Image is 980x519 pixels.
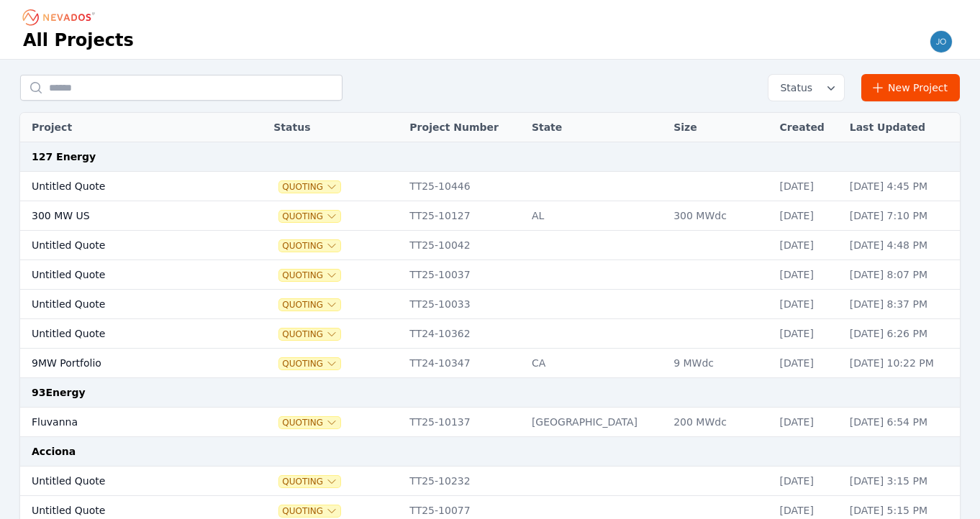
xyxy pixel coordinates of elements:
[20,260,232,290] td: Untitled Quote
[20,231,232,260] td: Untitled Quote
[20,172,232,201] td: Untitled Quote
[666,408,772,437] td: 200 MWdc
[20,319,960,349] tr: Untitled QuoteQuotingTT24-10362[DATE][DATE] 6:26 PM
[773,172,843,201] td: [DATE]
[861,74,960,101] a: New Project
[20,467,960,496] tr: Untitled QuoteQuotingTT25-10232[DATE][DATE] 3:15 PM
[930,30,953,53] img: joe.mikula@nevados.solar
[402,231,525,260] td: TT25-10042
[666,113,772,142] th: Size
[666,349,772,378] td: 9 MWdc
[20,290,960,319] tr: Untitled QuoteQuotingTT25-10033[DATE][DATE] 8:37 PM
[402,349,525,378] td: TT24-10347
[20,378,960,408] td: 93Energy
[773,349,843,378] td: [DATE]
[279,181,340,193] button: Quoting
[279,299,340,311] button: Quoting
[773,408,843,437] td: [DATE]
[843,113,960,142] th: Last Updated
[279,329,340,340] button: Quoting
[843,172,960,201] td: [DATE] 4:45 PM
[279,476,340,487] button: Quoting
[402,290,525,319] td: TT25-10033
[402,467,525,496] td: TT25-10232
[666,201,772,231] td: 300 MWdc
[20,113,232,142] th: Project
[23,6,99,29] nav: Breadcrumb
[843,408,960,437] td: [DATE] 6:54 PM
[20,349,232,378] td: 9MW Portfolio
[525,201,666,231] td: AL
[20,231,960,260] tr: Untitled QuoteQuotingTT25-10042[DATE][DATE] 4:48 PM
[843,349,960,378] td: [DATE] 10:22 PM
[843,201,960,231] td: [DATE] 7:10 PM
[525,408,666,437] td: [GEOGRAPHIC_DATA]
[279,417,340,428] button: Quoting
[768,75,844,101] button: Status
[20,260,960,290] tr: Untitled QuoteQuotingTT25-10037[DATE][DATE] 8:07 PM
[20,290,232,319] td: Untitled Quote
[279,505,340,517] button: Quoting
[773,231,843,260] td: [DATE]
[774,81,812,95] span: Status
[402,408,525,437] td: TT25-10137
[843,231,960,260] td: [DATE] 4:48 PM
[525,349,666,378] td: CA
[402,113,525,142] th: Project Number
[773,260,843,290] td: [DATE]
[843,290,960,319] td: [DATE] 8:37 PM
[279,211,340,222] button: Quoting
[20,172,960,201] tr: Untitled QuoteQuotingTT25-10446[DATE][DATE] 4:45 PM
[20,319,232,349] td: Untitled Quote
[20,201,232,231] td: 300 MW US
[402,260,525,290] td: TT25-10037
[279,240,340,252] button: Quoting
[279,358,340,369] button: Quoting
[773,290,843,319] td: [DATE]
[843,319,960,349] td: [DATE] 6:26 PM
[20,142,960,172] td: 127 Energy
[20,408,960,437] tr: FluvannaQuotingTT25-10137[GEOGRAPHIC_DATA]200 MWdc[DATE][DATE] 6:54 PM
[402,201,525,231] td: TT25-10127
[279,270,340,281] button: Quoting
[20,201,960,231] tr: 300 MW USQuotingTT25-10127AL300 MWdc[DATE][DATE] 7:10 PM
[20,437,960,467] td: Acciona
[773,201,843,231] td: [DATE]
[525,113,666,142] th: State
[773,319,843,349] td: [DATE]
[266,113,402,142] th: Status
[20,408,232,437] td: Fluvanna
[773,113,843,142] th: Created
[20,349,960,378] tr: 9MW PortfolioQuotingTT24-10347CA9 MWdc[DATE][DATE] 10:22 PM
[843,260,960,290] td: [DATE] 8:07 PM
[773,467,843,496] td: [DATE]
[402,172,525,201] td: TT25-10446
[402,319,525,349] td: TT24-10362
[23,29,134,52] h1: All Projects
[20,467,232,496] td: Untitled Quote
[843,467,960,496] td: [DATE] 3:15 PM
